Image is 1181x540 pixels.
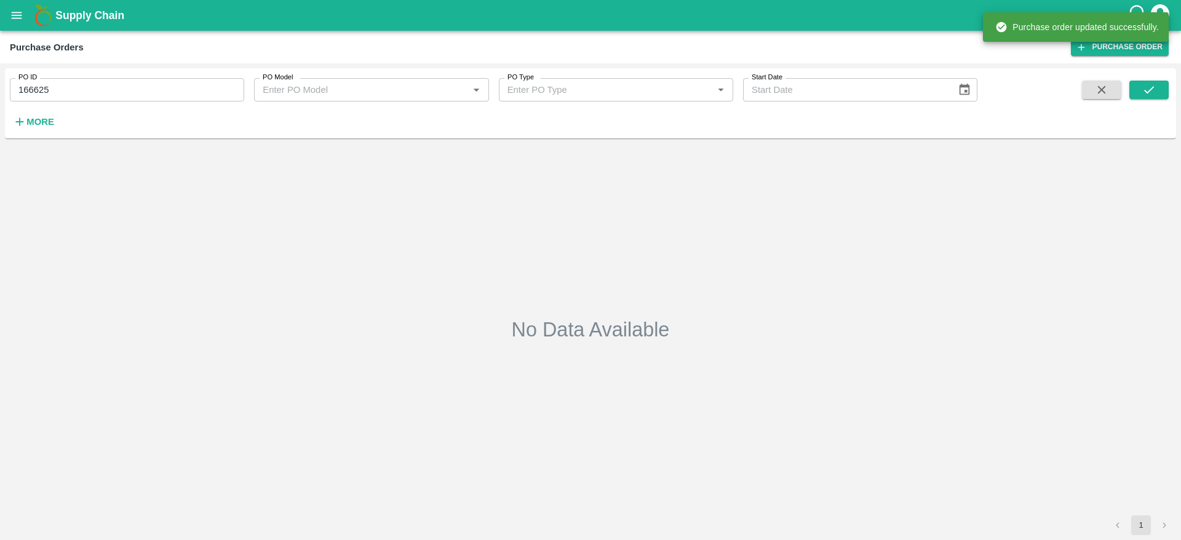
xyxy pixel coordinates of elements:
[752,73,782,82] label: Start Date
[55,9,124,22] b: Supply Chain
[18,73,37,82] label: PO ID
[953,78,976,101] button: Choose date
[10,78,244,101] input: Enter PO ID
[1149,2,1171,28] div: account of current user
[31,3,55,28] img: logo
[503,82,693,98] input: Enter PO Type
[713,82,729,98] button: Open
[1106,515,1176,535] nav: pagination navigation
[468,82,484,98] button: Open
[10,111,57,132] button: More
[55,7,1127,24] a: Supply Chain
[258,82,448,98] input: Enter PO Model
[507,73,534,82] label: PO Type
[743,78,948,101] input: Start Date
[10,39,84,55] div: Purchase Orders
[1071,38,1169,56] a: Purchase Order
[2,1,31,30] button: open drawer
[26,117,54,127] strong: More
[263,73,293,82] label: PO Model
[512,317,670,342] h2: No Data Available
[1127,4,1149,26] div: customer-support
[1131,515,1151,535] button: page 1
[995,16,1159,38] div: Purchase order updated successfully.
